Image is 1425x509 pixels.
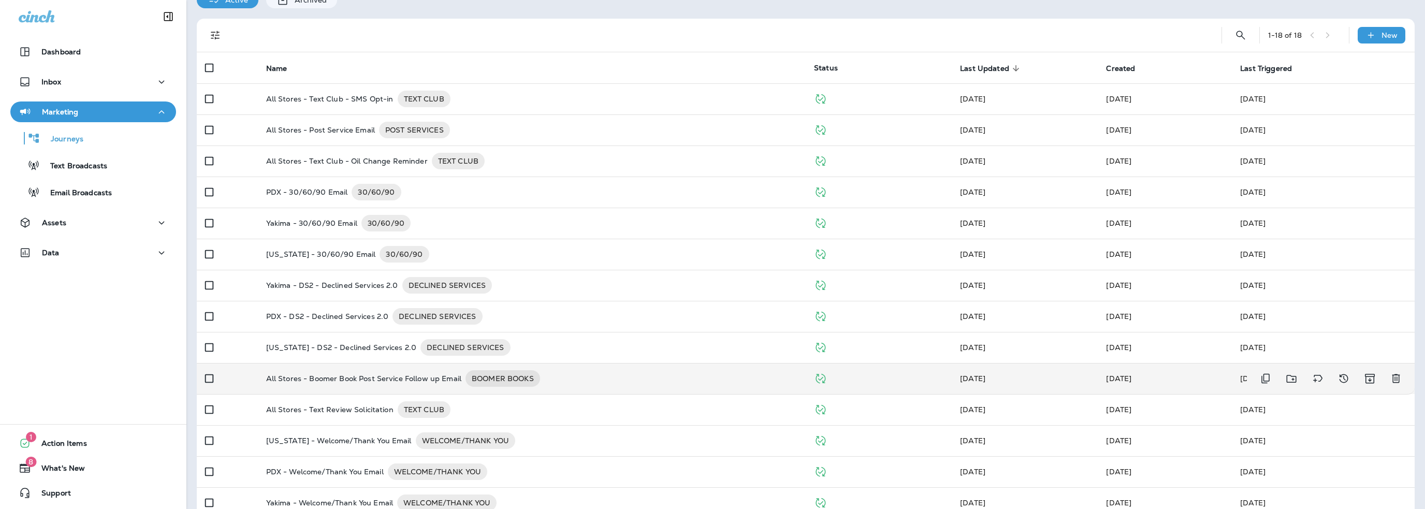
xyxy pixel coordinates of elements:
[266,91,394,107] p: All Stores - Text Club - SMS Opt-in
[960,219,985,228] span: Shane Kump
[1232,177,1415,208] td: [DATE]
[1106,343,1131,352] span: Unknown
[1106,374,1131,383] span: Shane Kump
[10,483,176,503] button: Support
[42,219,66,227] p: Assets
[960,312,985,321] span: Shane Kump
[10,101,176,122] button: Marketing
[266,122,375,138] p: All Stores - Post Service Email
[960,281,985,290] span: Unknown
[1268,31,1302,39] div: 1 - 18 of 18
[31,464,85,476] span: What's New
[266,64,287,73] span: Name
[398,91,450,107] div: TEXT CLUB
[960,64,1023,73] span: Last Updated
[402,277,492,294] div: DECLINED SERVICES
[432,153,485,169] div: TEXT CLUB
[1232,363,1354,394] td: [DATE]
[379,125,450,135] span: POST SERVICES
[466,370,540,387] div: BOOMER BOOKS
[1255,368,1276,389] button: Duplicate
[205,25,226,46] button: Filters
[1106,187,1131,197] span: Shane Kump
[352,184,401,200] div: 30/60/90
[266,370,461,387] p: All Stores - Boomer Book Post Service Follow up Email
[1232,456,1415,487] td: [DATE]
[1232,208,1415,239] td: [DATE]
[1106,498,1131,507] span: Shane Kump
[1307,368,1328,389] button: Add tags
[10,458,176,478] button: 8What's New
[814,186,827,196] span: Published
[1106,405,1131,414] span: Shane Kump
[10,181,176,203] button: Email Broadcasts
[466,373,540,384] span: BOOMER BOOKS
[1232,270,1415,301] td: [DATE]
[960,250,985,259] span: Shane Kump
[1333,368,1354,389] button: View Changelog
[960,156,985,166] span: Shane Kump
[814,93,827,103] span: Published
[814,155,827,165] span: Published
[960,467,985,476] span: Shane Kump
[266,215,357,231] p: Yakima - 30/60/90 Email
[1106,156,1131,166] span: Shane Kump
[266,246,376,263] p: [US_STATE] - 30/60/90 Email
[398,401,450,418] div: TEXT CLUB
[1382,31,1398,39] p: New
[1386,368,1406,389] button: Delete
[266,463,384,480] p: PDX - Welcome/Thank You Email
[10,242,176,263] button: Data
[1106,312,1131,321] span: Unknown
[1240,64,1292,73] span: Last Triggered
[420,342,510,353] span: DECLINED SERVICES
[41,48,81,56] p: Dashboard
[1230,25,1251,46] button: Search Journeys
[402,280,492,290] span: DECLINED SERVICES
[40,188,112,198] p: Email Broadcasts
[25,457,36,467] span: 8
[814,404,827,413] span: Published
[392,311,482,322] span: DECLINED SERVICES
[1106,94,1131,104] span: Frank Carreno
[814,497,827,506] span: Published
[26,432,36,442] span: 1
[814,217,827,227] span: Published
[432,156,485,166] span: TEXT CLUB
[40,162,107,171] p: Text Broadcasts
[1232,332,1415,363] td: [DATE]
[40,135,83,144] p: Journeys
[1106,64,1148,73] span: Created
[10,41,176,62] button: Dashboard
[1106,467,1131,476] span: Shane Kump
[960,436,985,445] span: Shane Kump
[41,78,61,86] p: Inbox
[398,404,450,415] span: TEXT CLUB
[361,218,411,228] span: 30/60/90
[814,311,827,320] span: Published
[960,343,985,352] span: Shane Kump
[814,280,827,289] span: Published
[814,466,827,475] span: Published
[1106,219,1131,228] span: Shane Kump
[10,71,176,92] button: Inbox
[380,246,429,263] div: 30/60/90
[1232,114,1415,146] td: [DATE]
[814,373,827,382] span: Published
[1281,368,1302,389] button: Move to folder
[814,63,838,72] span: Status
[1232,394,1415,425] td: [DATE]
[814,124,827,134] span: Published
[361,215,411,231] div: 30/60/90
[1106,250,1131,259] span: Shane Kump
[392,308,482,325] div: DECLINED SERVICES
[1106,281,1131,290] span: Unknown
[266,339,417,356] p: [US_STATE] - DS2 - Declined Services 2.0
[960,405,985,414] span: Shane Kump
[397,498,497,508] span: WELCOME/THANK YOU
[1232,146,1415,177] td: [DATE]
[398,94,450,104] span: TEXT CLUB
[420,339,510,356] div: DECLINED SERVICES
[814,249,827,258] span: Published
[266,277,398,294] p: Yakima - DS2 - Declined Services 2.0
